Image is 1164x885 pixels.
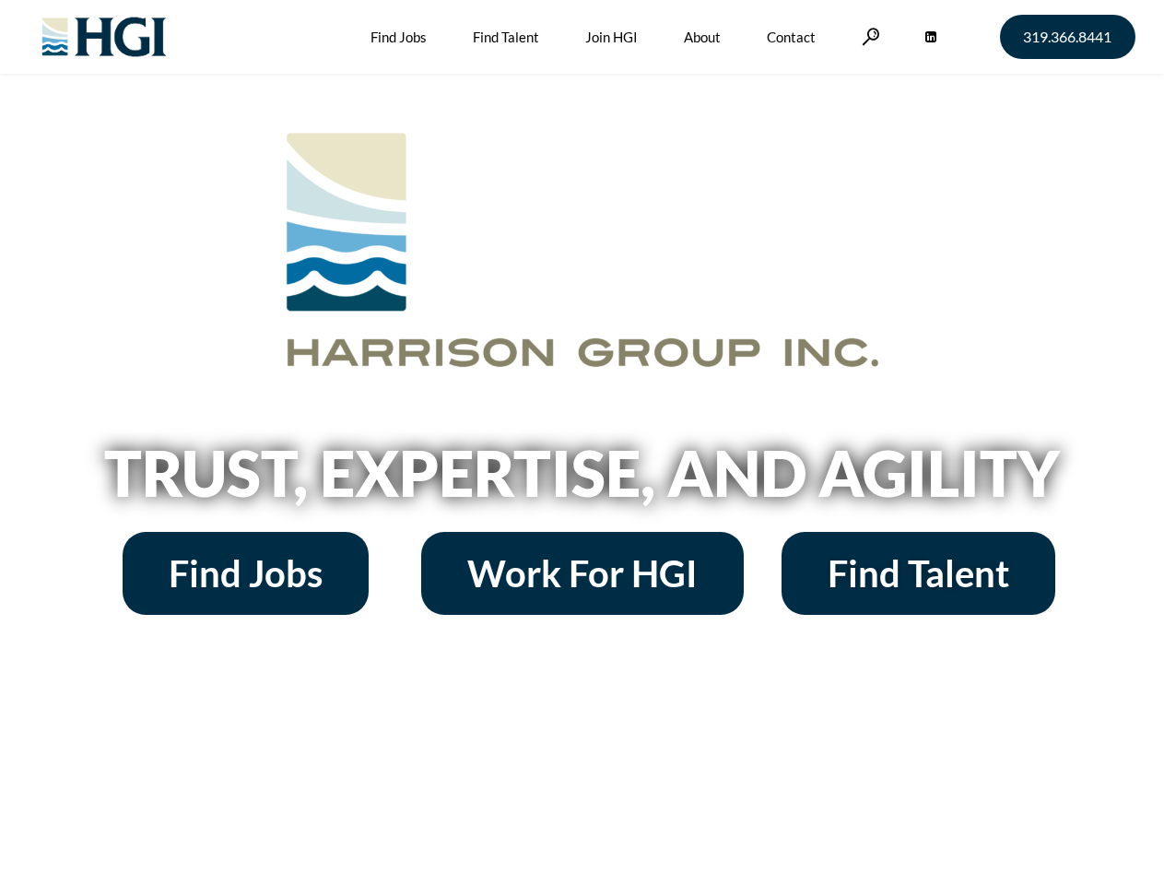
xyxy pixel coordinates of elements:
a: 319.366.8441 [1000,15,1135,59]
a: Find Jobs [123,532,369,615]
a: Work For HGI [421,532,744,615]
span: Find Talent [828,555,1009,592]
a: Find Talent [782,532,1055,615]
span: Work For HGI [467,555,698,592]
span: Find Jobs [169,555,323,592]
h2: Trust, Expertise, and Agility [57,442,1108,504]
span: 319.366.8441 [1023,29,1111,44]
a: Search [862,28,880,45]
